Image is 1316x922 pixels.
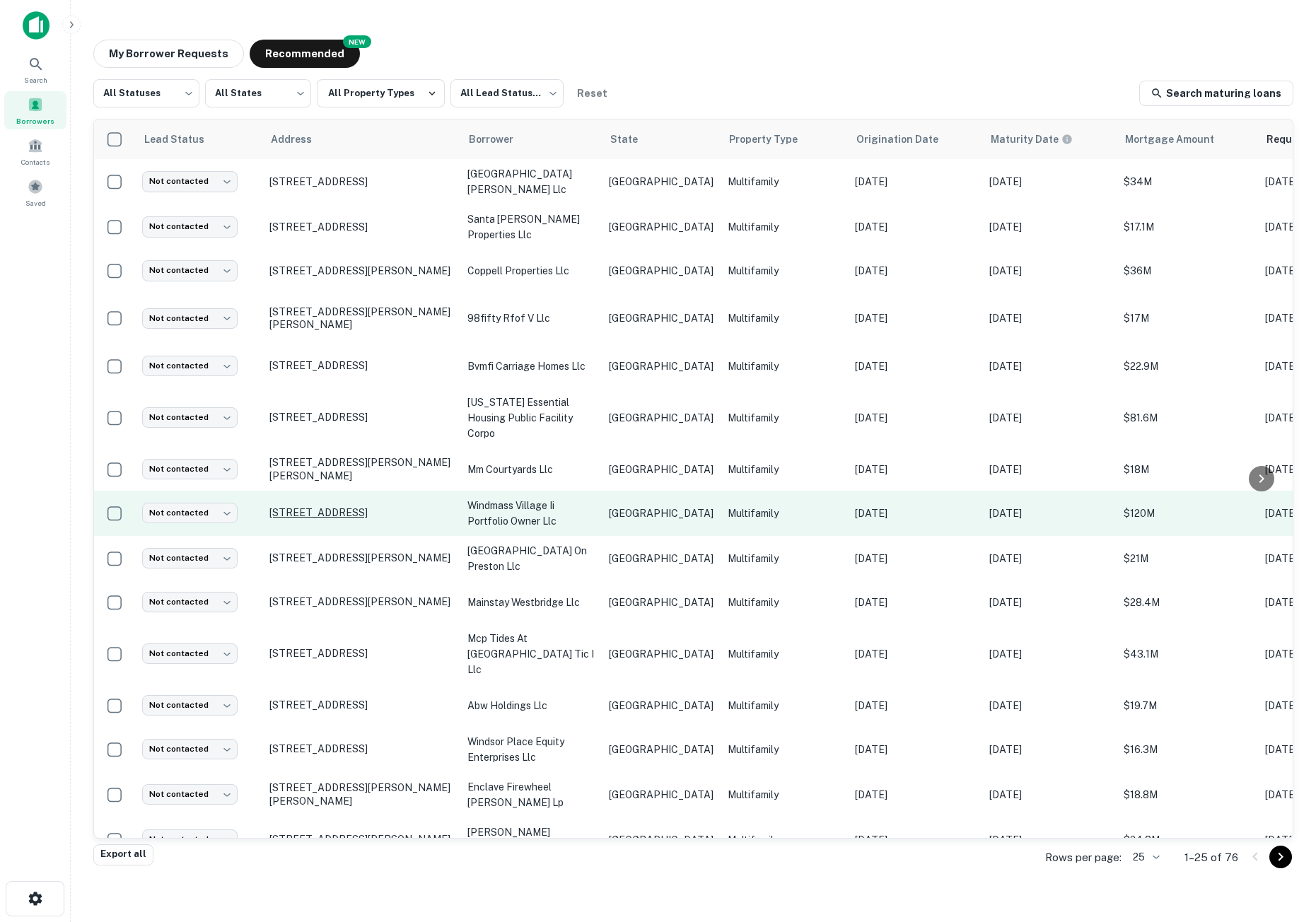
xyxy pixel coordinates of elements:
[467,734,595,765] p: windsor place equity enterprises llc
[469,131,532,148] span: Borrower
[728,410,841,426] p: Multifamily
[269,359,453,372] p: [STREET_ADDRESS]
[142,216,238,237] div: Not contacted
[721,119,848,159] th: Property Type
[1125,131,1233,148] span: Mortgage Amount
[1124,358,1251,374] p: $22.9M
[609,174,714,189] p: [GEOGRAPHIC_DATA]
[142,308,238,329] div: Not contacted
[467,310,595,326] p: 98fifty rfof v llc
[142,260,238,281] div: Not contacted
[991,132,1059,147] h6: Maturity Date
[271,131,330,148] span: Address
[855,742,975,757] p: [DATE]
[4,91,66,129] a: Borrowers
[728,310,841,326] p: Multifamily
[989,358,1110,374] p: [DATE]
[855,832,975,848] p: [DATE]
[269,456,453,482] p: [STREET_ADDRESS][PERSON_NAME][PERSON_NAME]
[142,739,238,759] div: Not contacted
[317,79,445,107] button: All Property Types
[1124,263,1251,279] p: $36M
[142,592,238,612] div: Not contacted
[1127,847,1162,868] div: 25
[142,171,238,192] div: Not contacted
[135,119,262,159] th: Lead Status
[855,551,975,566] p: [DATE]
[467,779,595,810] p: enclave firewheel [PERSON_NAME] lp
[467,595,595,610] p: mainstay westbridge llc
[1124,742,1251,757] p: $16.3M
[142,407,238,428] div: Not contacted
[609,358,714,374] p: [GEOGRAPHIC_DATA]
[343,35,371,48] div: NEW
[989,263,1110,279] p: [DATE]
[728,462,841,477] p: Multifamily
[1124,462,1251,477] p: $18M
[609,742,714,757] p: [GEOGRAPHIC_DATA]
[25,197,46,209] span: Saved
[269,699,453,711] p: [STREET_ADDRESS]
[609,787,714,803] p: [GEOGRAPHIC_DATA]
[610,131,656,148] span: State
[991,132,1073,147] div: Maturity dates displayed may be estimated. Please contact the lender for the most accurate maturi...
[989,174,1110,189] p: [DATE]
[855,358,975,374] p: [DATE]
[269,175,453,188] p: [STREET_ADDRESS]
[728,219,841,235] p: Multifamily
[989,646,1110,662] p: [DATE]
[269,305,453,331] p: [STREET_ADDRESS][PERSON_NAME][PERSON_NAME]
[855,646,975,662] p: [DATE]
[609,595,714,610] p: [GEOGRAPHIC_DATA]
[991,132,1091,147] span: Maturity dates displayed may be estimated. Please contact the lender for the most accurate maturi...
[269,264,453,277] p: [STREET_ADDRESS][PERSON_NAME]
[569,79,615,107] button: Reset
[467,462,595,477] p: mm courtyards llc
[1124,410,1251,426] p: $81.6M
[262,119,460,159] th: Address
[450,75,564,112] div: All Lead Statuses
[609,551,714,566] p: [GEOGRAPHIC_DATA]
[23,11,50,40] img: capitalize-icon.png
[24,74,47,86] span: Search
[467,395,595,441] p: [US_STATE] essential housing public facility corpo
[855,506,975,521] p: [DATE]
[1124,646,1251,662] p: $43.1M
[1124,506,1251,521] p: $120M
[4,50,66,88] a: Search
[855,219,975,235] p: [DATE]
[989,462,1110,477] p: [DATE]
[855,410,975,426] p: [DATE]
[250,40,360,68] button: Recommended
[460,119,602,159] th: Borrower
[982,119,1117,159] th: Maturity dates displayed may be estimated. Please contact the lender for the most accurate maturi...
[269,781,453,807] p: [STREET_ADDRESS][PERSON_NAME][PERSON_NAME]
[1124,551,1251,566] p: $21M
[728,742,841,757] p: Multifamily
[989,698,1110,713] p: [DATE]
[609,462,714,477] p: [GEOGRAPHIC_DATA]
[989,506,1110,521] p: [DATE]
[269,833,453,846] p: [STREET_ADDRESS][PERSON_NAME]
[855,462,975,477] p: [DATE]
[855,263,975,279] p: [DATE]
[269,552,453,564] p: [STREET_ADDRESS][PERSON_NAME]
[467,211,595,243] p: santa [PERSON_NAME] properties llc
[142,784,238,805] div: Not contacted
[1184,849,1238,866] p: 1–25 of 76
[728,595,841,610] p: Multifamily
[989,787,1110,803] p: [DATE]
[855,787,975,803] p: [DATE]
[602,119,721,159] th: State
[21,156,50,168] span: Contacts
[467,543,595,574] p: [GEOGRAPHIC_DATA] on preston llc
[142,643,238,664] div: Not contacted
[728,787,841,803] p: Multifamily
[855,174,975,189] p: [DATE]
[4,132,66,170] a: Contacts
[467,698,595,713] p: abw holdings llc
[728,358,841,374] p: Multifamily
[269,506,453,519] p: [STREET_ADDRESS]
